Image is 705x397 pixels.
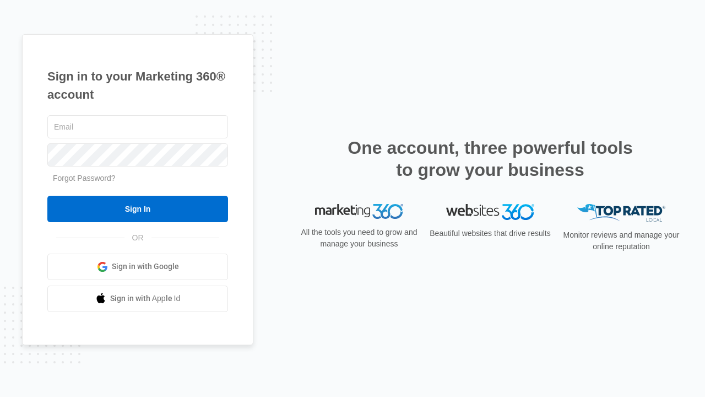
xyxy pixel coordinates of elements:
[47,196,228,222] input: Sign In
[446,204,534,220] img: Websites 360
[315,204,403,219] img: Marketing 360
[47,254,228,280] a: Sign in with Google
[560,229,683,253] p: Monitor reviews and manage your online reputation
[47,286,228,312] a: Sign in with Apple Id
[344,137,636,181] h2: One account, three powerful tools to grow your business
[577,204,665,222] img: Top Rated Local
[110,293,181,304] span: Sign in with Apple Id
[297,227,421,250] p: All the tools you need to grow and manage your business
[47,115,228,138] input: Email
[124,232,151,244] span: OR
[47,67,228,104] h1: Sign in to your Marketing 360® account
[53,174,116,183] a: Forgot Password?
[429,228,552,239] p: Beautiful websites that drive results
[112,261,179,272] span: Sign in with Google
